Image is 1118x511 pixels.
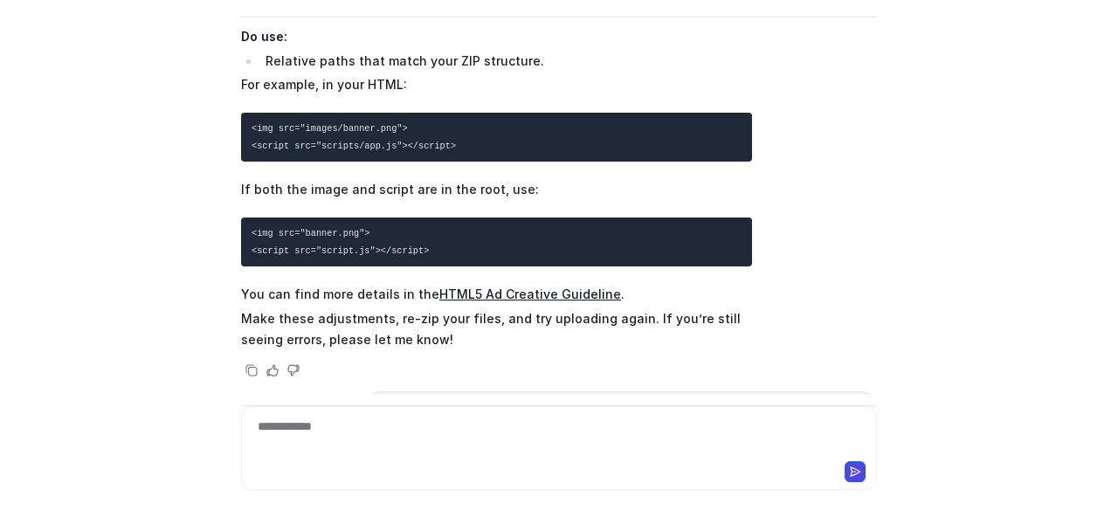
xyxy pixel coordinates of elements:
code: <img src="banner.png"> <script src="script.js"></script> [252,228,429,256]
li: Relative paths that match your ZIP structure. [260,51,752,72]
p: For example, in your HTML: [241,74,752,95]
a: HTML5 Ad Creative Guideline [439,287,621,301]
p: If both the image and script are in the root, use: [241,179,752,200]
p: You can find more details in the . [241,284,752,305]
code: <img src="images/banner.png"> <script src="scripts/app.js"></script> [252,123,456,151]
p: Make these adjustments, re-zip your files, and try uploading again. If you’re still seeing errors... [241,308,752,350]
strong: Do use: [241,29,287,44]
